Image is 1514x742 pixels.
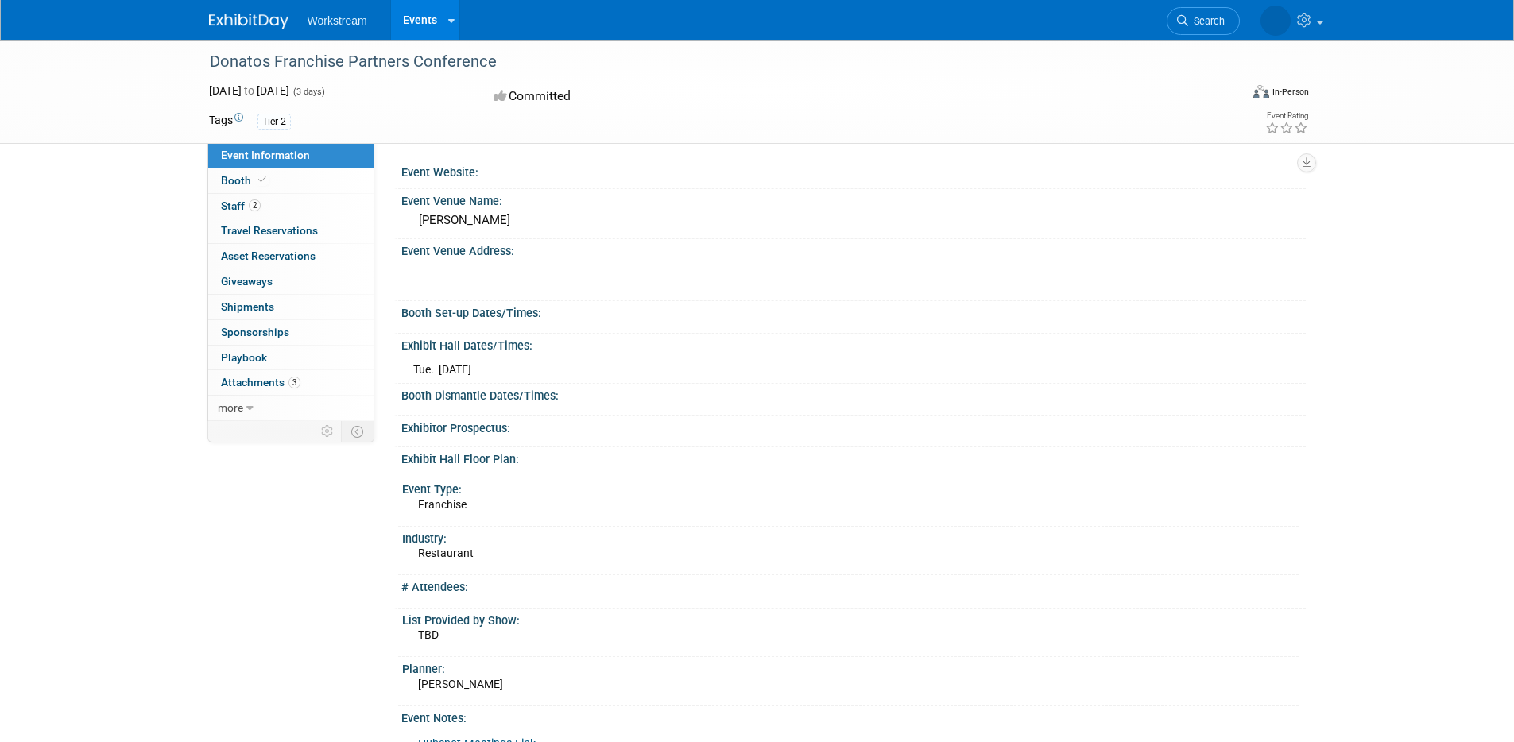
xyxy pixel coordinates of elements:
img: Format-Inperson.png [1253,85,1269,98]
div: Event Venue Address: [401,239,1306,259]
span: Booth [221,174,269,187]
span: TBD [418,628,439,641]
a: Search [1167,7,1240,35]
span: more [218,401,243,414]
a: Sponsorships [208,320,374,345]
span: Attachments [221,376,300,388]
a: Shipments [208,295,374,319]
div: Booth Dismantle Dates/Times: [401,384,1306,404]
div: Donatos Franchise Partners Conference [204,48,1216,76]
div: Tier 2 [257,114,291,130]
div: Event Rating [1265,112,1308,120]
span: Restaurant [418,547,474,559]
span: Asset Reservations [221,249,316,262]
div: [PERSON_NAME] [413,208,1294,233]
div: Committed [490,83,841,110]
span: Search [1188,15,1225,27]
span: Sponsorships [221,326,289,338]
div: In-Person [1272,86,1309,98]
div: Event Venue Name: [401,189,1306,209]
div: # Attendees: [401,575,1306,595]
div: List Provided by Show: [402,609,1299,628]
a: Playbook [208,346,374,370]
a: Travel Reservations [208,218,374,243]
span: Franchise [418,498,467,511]
i: Booth reservation complete [258,176,266,184]
span: Event Information [221,149,310,161]
a: Attachments3 [208,370,374,395]
img: ExhibitDay [209,14,288,29]
td: Toggle Event Tabs [341,421,374,442]
span: [DATE] [DATE] [209,84,289,97]
td: Tags [209,112,243,130]
a: Staff2 [208,194,374,218]
td: Personalize Event Tab Strip [314,421,342,442]
div: Booth Set-up Dates/Times: [401,301,1306,321]
span: Travel Reservations [221,224,318,237]
a: Booth [208,168,374,193]
div: Exhibitor Prospectus: [401,416,1306,436]
span: 2 [249,199,261,211]
span: (3 days) [292,87,325,97]
div: Event Website: [401,160,1306,180]
div: Event Format [1146,83,1310,106]
td: [DATE] [439,361,471,377]
span: Workstream [308,14,367,27]
a: more [208,396,374,420]
span: to [242,84,257,97]
div: Exhibit Hall Floor Plan: [401,447,1306,467]
div: Industry: [402,527,1299,547]
a: Event Information [208,143,374,168]
img: Damon Young [1260,6,1291,36]
a: Asset Reservations [208,244,374,269]
a: Giveaways [208,269,374,294]
div: Exhibit Hall Dates/Times: [401,334,1306,354]
span: Giveaways [221,275,273,288]
span: [PERSON_NAME] [418,678,503,690]
span: Playbook [221,351,267,364]
div: Event Type: [402,477,1299,497]
span: 3 [288,377,300,388]
div: Event Notes: [401,706,1306,726]
span: Shipments [221,300,274,313]
span: Staff [221,199,261,212]
td: Tue. [413,361,439,377]
div: Planner: [402,657,1299,677]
